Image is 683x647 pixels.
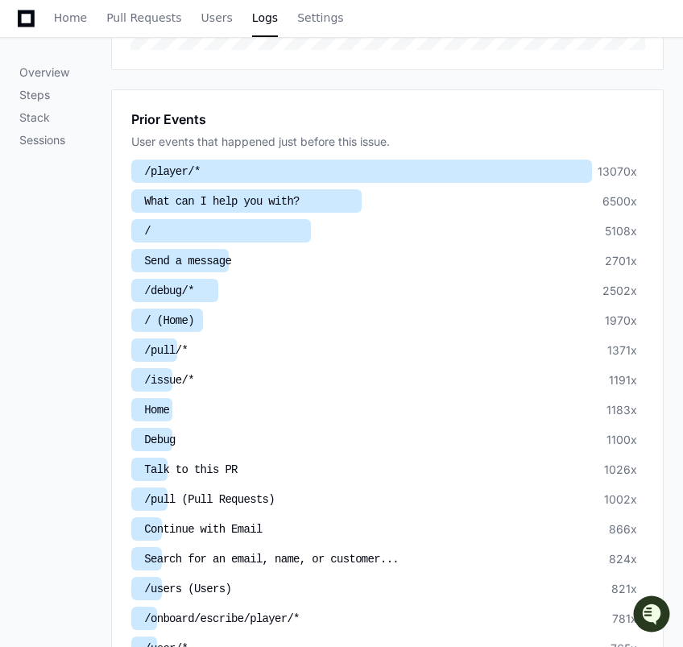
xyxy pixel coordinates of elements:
[144,404,169,417] span: Home
[144,284,194,297] span: /debug/*
[607,342,637,359] div: 1371x
[54,13,87,23] span: Home
[606,432,637,448] div: 1100x
[604,462,637,478] div: 1026x
[19,110,111,126] p: Stack
[144,344,188,357] span: /pull/*
[114,168,195,181] a: Powered byPylon
[144,225,151,238] span: /
[144,255,231,268] span: Send a message
[605,253,637,269] div: 2701x
[201,13,233,23] span: Users
[131,134,644,150] div: User events that happened just before this issue.
[144,553,399,566] span: Search for an email, name, or customer...
[144,493,275,506] span: /pull (Pull Requests)
[609,551,637,567] div: 824x
[19,87,111,103] p: Steps
[602,283,637,299] div: 2502x
[19,132,111,148] p: Sessions
[631,594,675,637] iframe: Open customer support
[144,433,176,446] span: Debug
[252,13,278,23] span: Logs
[144,583,231,595] span: /users (Users)
[144,463,238,476] span: Talk to this PR
[16,64,293,90] div: Welcome
[297,13,343,23] span: Settings
[605,223,637,239] div: 5108x
[144,612,300,625] span: /onboard/escribe/player/*
[598,164,637,180] div: 13070x
[160,169,195,181] span: Pylon
[55,120,264,136] div: Start new chat
[144,374,194,387] span: /issue/*
[16,120,45,149] img: 1756235613930-3d25f9e4-fa56-45dd-b3ad-e072dfbd1548
[144,195,300,208] span: What can I help you with?
[16,16,48,48] img: PlayerZero
[19,64,111,81] p: Overview
[106,13,181,23] span: Pull Requests
[274,125,293,144] button: Start new chat
[131,110,206,129] h1: Prior Events
[612,611,637,627] div: 781x
[602,193,637,209] div: 6500x
[55,136,234,149] div: We're offline, but we'll be back soon!
[604,491,637,508] div: 1002x
[144,314,194,327] span: / (Home)
[609,372,637,388] div: 1191x
[611,581,637,597] div: 821x
[605,313,637,329] div: 1970x
[144,165,200,178] span: /player/*
[606,402,637,418] div: 1183x
[609,521,637,537] div: 866x
[144,523,262,536] span: Continue with Email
